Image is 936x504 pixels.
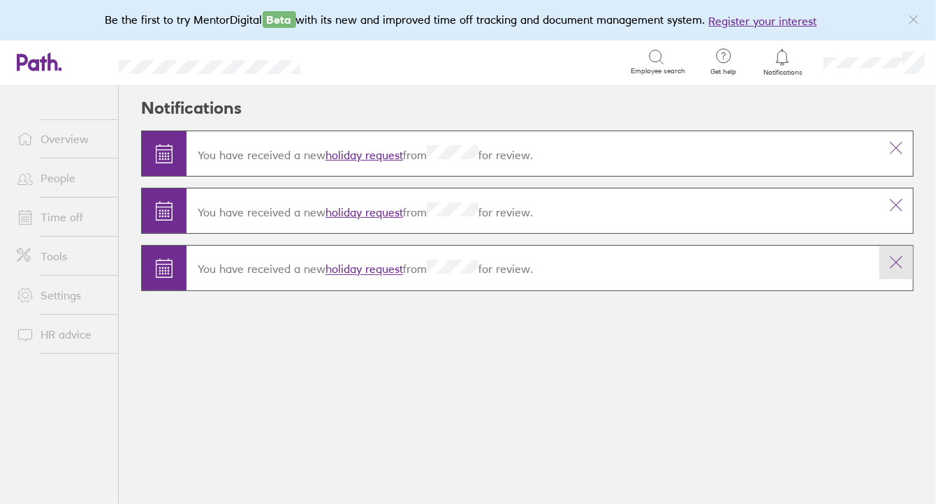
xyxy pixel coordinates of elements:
[198,145,868,162] p: You have received a new from for review.
[6,125,118,153] a: Overview
[326,205,403,219] a: holiday request
[631,67,685,75] span: Employee search
[709,13,817,29] button: Register your interest
[760,68,805,77] span: Notifications
[6,203,118,231] a: Time off
[105,11,831,29] div: Be the first to try MentorDigital with its new and improved time off tracking and document manage...
[141,86,242,131] h2: Notifications
[263,11,296,28] span: Beta
[701,68,746,76] span: Get help
[6,164,118,192] a: People
[326,262,403,276] a: holiday request
[338,55,374,68] div: Search
[198,260,868,276] p: You have received a new from for review.
[198,202,868,219] p: You have received a new from for review.
[326,148,403,162] a: holiday request
[6,320,118,348] a: HR advice
[6,242,118,270] a: Tools
[6,281,118,309] a: Settings
[760,47,805,77] a: Notifications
